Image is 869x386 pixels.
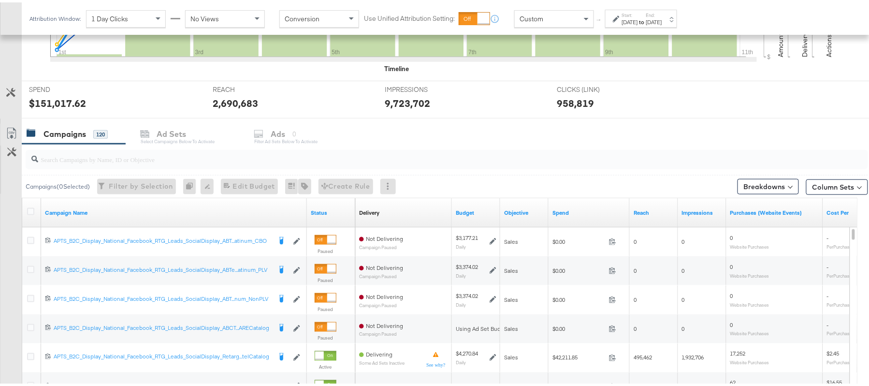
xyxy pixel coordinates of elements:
[315,362,336,368] label: Active
[385,94,430,108] div: 9,723,702
[54,235,271,244] a: APTS_B2C_Display_National_Facebook_RTG_Leads_SocialDisplay_ABT...atinum_CBO
[730,377,736,384] span: 62
[359,207,379,214] a: Reflects the ability of your Ad Campaign to achieve delivery based on ad states, schedule and bud...
[93,128,108,136] div: 120
[285,12,319,21] span: Conversion
[54,293,271,302] a: APTS_B2C_Display_National_Facebook_RTG_Leads_SocialDisplay_ABT...num_NonPLV
[827,328,853,334] sub: Per Purchase
[456,270,466,276] sub: Daily
[43,126,86,137] div: Campaigns
[385,83,457,92] span: IMPRESSIONS
[552,236,605,243] span: $0.00
[638,16,646,23] strong: to
[213,94,258,108] div: 2,690,683
[456,207,496,214] a: The maximum amount you're willing to spend on your ads, on average each day or over the lifetime ...
[456,348,478,356] div: $4,270.84
[730,261,733,268] span: 0
[557,83,629,92] span: CLICKS (LINK)
[456,290,478,297] div: $3,374.02
[634,265,637,272] span: 0
[54,264,271,273] a: APTS_B2C_Display_National_Facebook_RTG_Leads_SocialDisplay_ABTe...atinum_PLV
[359,358,405,364] sub: Some Ad Sets Inactive
[682,207,723,214] a: The number of times your ad was served. On mobile apps an ad is counted as served the first time ...
[730,290,733,297] span: 0
[359,329,403,335] sub: Campaign Paused
[359,300,403,306] sub: Campaign Paused
[504,294,518,301] span: Sales
[552,352,605,359] span: $42,211.85
[366,349,392,356] span: Delivering
[29,94,86,108] div: $151,017.62
[504,323,518,330] span: Sales
[827,241,853,247] sub: Per Purchase
[366,233,403,240] span: Not Delivering
[595,16,604,20] span: ↑
[183,177,201,192] div: 0
[682,323,685,330] span: 0
[359,271,403,277] sub: Campaign Paused
[456,357,466,363] sub: Daily
[190,12,219,21] span: No Views
[54,235,271,242] div: APTS_B2C_Display_National_Facebook_RTG_Leads_SocialDisplay_ABT...atinum_CBO
[827,357,853,363] sub: Per Purchase
[552,207,626,214] a: The total amount spent to date.
[366,262,403,269] span: Not Delivering
[827,261,829,268] span: -
[315,304,336,310] label: Paused
[456,323,509,330] div: Using Ad Set Budget
[730,232,733,239] span: 0
[730,328,769,334] sub: Website Purchases
[91,12,128,21] span: 1 Day Clicks
[359,242,403,248] sub: Campaign Paused
[634,236,637,243] span: 0
[54,351,271,358] div: APTS_B2C_Display_National_Facebook_RTG_Leads_SocialDisplay_Retarg...telCatalog
[213,83,285,92] span: REACH
[634,323,637,330] span: 0
[456,261,478,268] div: $3,374.02
[557,94,594,108] div: 958,819
[29,13,81,20] div: Attribution Window:
[825,32,834,55] text: Actions
[634,294,637,301] span: 0
[634,352,652,359] span: 495,462
[827,290,829,297] span: -
[456,232,478,239] div: $3,177.21
[622,16,638,24] div: [DATE]
[552,323,605,330] span: $0.00
[682,265,685,272] span: 0
[384,62,409,71] div: Timeline
[827,232,829,239] span: -
[622,10,638,16] label: Start:
[504,352,518,359] span: Sales
[552,265,605,272] span: $0.00
[827,299,853,305] sub: Per Purchase
[730,207,819,214] a: The number of times a purchase was made tracked by your Custom Audience pixel on your website aft...
[456,299,466,305] sub: Daily
[730,241,769,247] sub: Website Purchases
[315,275,336,281] label: Paused
[827,319,829,326] span: -
[730,299,769,305] sub: Website Purchases
[54,322,271,329] div: APTS_B2C_Display_National_Facebook_RTG_Leads_SocialDisplay_ABCT...ARECatalog
[634,207,674,214] a: The number of people your ad was served to.
[38,144,791,163] input: Search Campaigns by Name, ID or Objective
[682,352,704,359] span: 1,932,706
[730,319,733,326] span: 0
[456,241,466,247] sub: Daily
[54,351,271,360] a: APTS_B2C_Display_National_Facebook_RTG_Leads_SocialDisplay_Retarg...telCatalog
[54,293,271,300] div: APTS_B2C_Display_National_Facebook_RTG_Leads_SocialDisplay_ABT...num_NonPLV
[801,30,810,55] text: Delivery
[29,83,101,92] span: SPEND
[26,180,90,189] div: Campaigns ( 0 Selected)
[366,320,403,327] span: Not Delivering
[730,357,769,363] sub: Website Purchases
[646,10,662,16] label: End:
[682,236,685,243] span: 0
[315,333,336,339] label: Paused
[366,291,403,298] span: Not Delivering
[730,348,746,355] span: 17,252
[730,270,769,276] sub: Website Purchases
[806,177,868,193] button: Column Sets
[504,265,518,272] span: Sales
[827,270,853,276] sub: Per Purchase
